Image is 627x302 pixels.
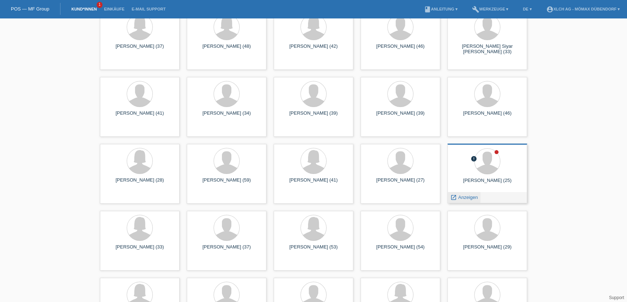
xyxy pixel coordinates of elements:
a: Kund*innen [68,7,100,11]
div: [PERSON_NAME] (41) [106,110,174,122]
div: [PERSON_NAME] (27) [366,177,434,189]
div: [PERSON_NAME] (39) [279,110,348,122]
div: [PERSON_NAME] (48) [193,43,261,55]
div: [PERSON_NAME] (37) [106,43,174,55]
i: build [472,6,479,13]
a: DE ▾ [519,7,535,11]
div: [PERSON_NAME] (33) [106,244,174,256]
div: [PERSON_NAME] (46) [453,110,521,122]
a: buildWerkzeuge ▾ [468,7,512,11]
i: account_circle [546,6,554,13]
div: [PERSON_NAME] (46) [366,43,434,55]
span: Anzeigen [458,195,478,200]
a: launch Anzeigen [450,195,478,200]
div: [PERSON_NAME] (25) [453,178,521,189]
div: [PERSON_NAME] (54) [366,244,434,256]
div: [PERSON_NAME] (53) [279,244,348,256]
i: book [424,6,431,13]
div: [PERSON_NAME] (34) [193,110,261,122]
div: [PERSON_NAME] (39) [366,110,434,122]
div: [PERSON_NAME] (29) [453,244,521,256]
div: Unbestätigt, in Bearbeitung [471,156,477,163]
span: 1 [97,2,102,8]
a: account_circleXLCH AG - Mömax Dübendorf ▾ [543,7,623,11]
a: Einkäufe [100,7,128,11]
a: bookAnleitung ▾ [420,7,461,11]
a: E-Mail Support [128,7,169,11]
div: [PERSON_NAME] (37) [193,244,261,256]
i: launch [450,194,457,201]
i: error [471,156,477,162]
div: [PERSON_NAME] (42) [279,43,348,55]
div: [PERSON_NAME] (41) [279,177,348,189]
div: [PERSON_NAME] (59) [193,177,261,189]
a: Support [609,295,624,300]
div: [PERSON_NAME] (28) [106,177,174,189]
a: POS — MF Group [11,6,49,12]
div: [PERSON_NAME] Siyar [PERSON_NAME] (33) [453,43,521,55]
